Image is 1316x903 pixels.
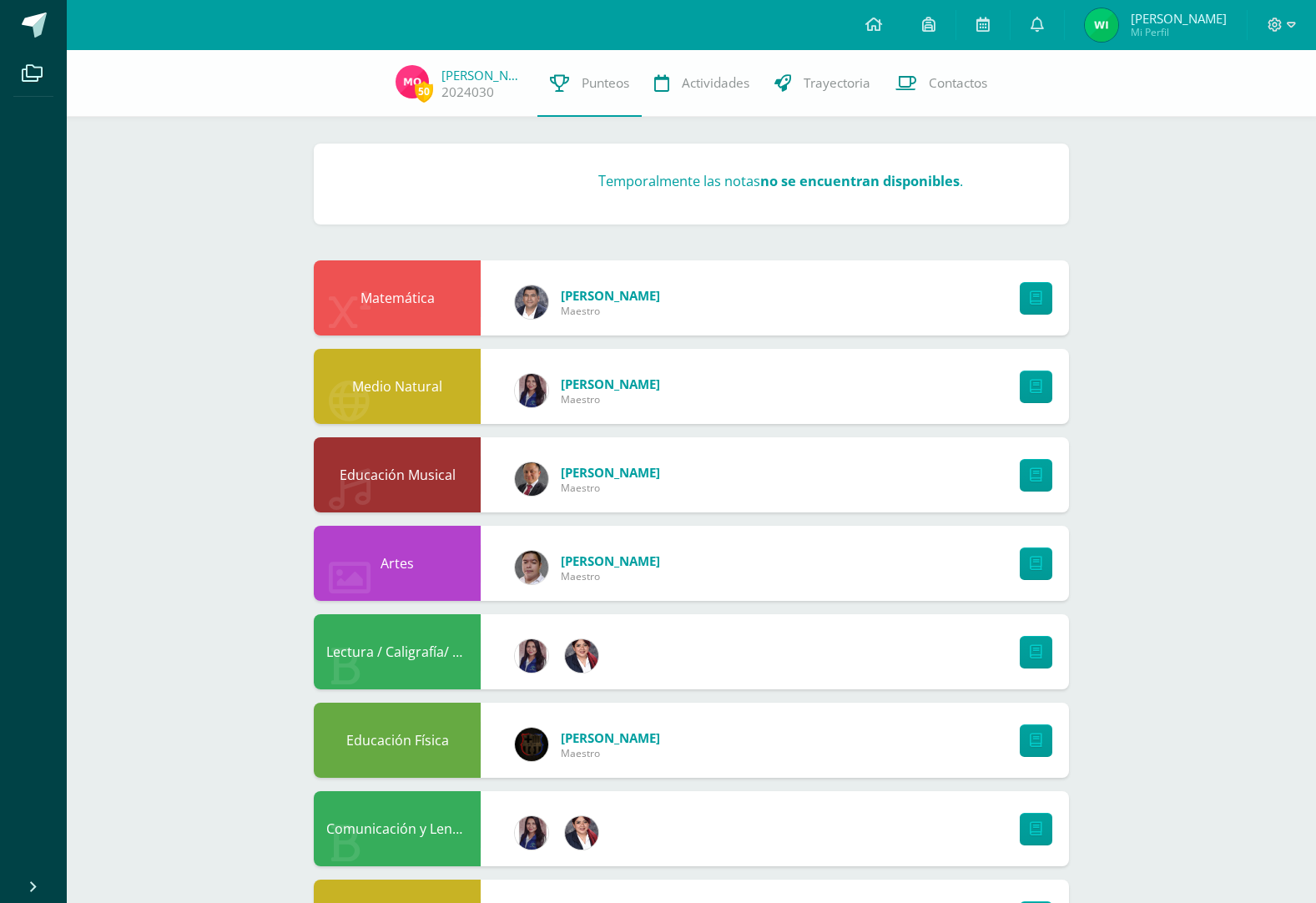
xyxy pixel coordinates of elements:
img: d18583f628603d57860eb4b0b8af8fb0.png [515,551,548,584]
span: Maestro [561,304,660,318]
a: Contactos [883,50,1000,117]
span: Punteos [582,74,629,92]
div: Matemática [314,260,481,335]
a: [PERSON_NAME] [561,376,660,392]
div: Artes [314,526,481,601]
span: Contactos [929,74,987,92]
a: Actividades [642,50,762,117]
img: 125304a1500b1c2eae0d7e9c77ee8661.png [396,65,429,98]
img: 34c066483de3436fb16ecbddb5a7a49d.png [515,639,548,673]
a: [PERSON_NAME] [561,729,660,746]
div: Educación Física [314,703,481,778]
img: b27d92775f9ade68c21d9701794025f0.png [515,285,548,319]
span: Maestro [561,746,660,760]
span: Maestro [561,392,660,406]
span: Maestro [561,569,660,583]
span: [PERSON_NAME] [1131,10,1227,27]
a: [PERSON_NAME] [561,287,660,304]
div: Educación Musical [314,437,481,512]
a: [PERSON_NAME] [441,67,525,83]
a: Punteos [537,50,642,117]
strong: no se encuentran disponibles [760,171,960,190]
a: 2024030 [441,83,494,101]
a: [PERSON_NAME] [561,464,660,481]
div: Lectura / Caligrafía/ Ortografía [314,614,481,689]
a: [PERSON_NAME] [561,552,660,569]
span: Maestro [561,481,660,495]
img: ba704c304e538f60c1f7bf22f91fe702.png [515,462,548,496]
a: Trayectoria [762,50,883,117]
img: 064ca3ecf34b7107bc09b07ea156e09a.png [515,728,548,761]
div: Medio Natural [314,349,481,424]
img: fd9b371ca2f9f93a57fbc76a5c55b77e.png [565,639,598,673]
img: 34c066483de3436fb16ecbddb5a7a49d.png [515,816,548,850]
img: fd9b371ca2f9f93a57fbc76a5c55b77e.png [565,816,598,850]
span: Mi Perfil [1131,25,1227,39]
img: 34c066483de3436fb16ecbddb5a7a49d.png [515,374,548,407]
span: Actividades [682,74,749,92]
div: Comunicación y Lenguaje [314,791,481,866]
span: Trayectoria [804,74,870,92]
span: 50 [415,81,433,102]
h3: Temporalmente las notas . [598,171,963,190]
img: f0a50efb8721fa2ab10c1680b30ed47f.png [1085,8,1118,42]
